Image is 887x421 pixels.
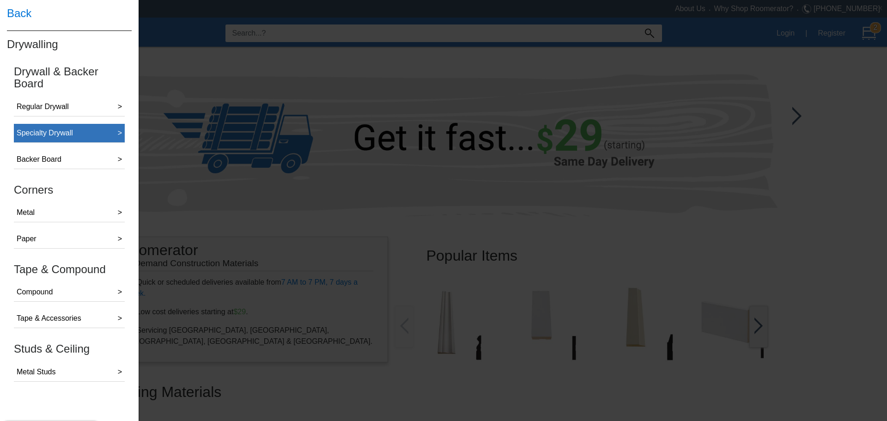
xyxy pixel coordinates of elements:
[7,31,132,58] h4: Drywalling
[118,207,122,218] div: >
[118,233,122,244] div: >
[14,283,125,302] button: Compound>
[17,101,69,112] div: Regular Drywall
[14,230,125,249] button: Paper>
[17,207,35,218] div: Metal
[118,287,122,298] div: >
[14,150,125,169] button: Backer Board>
[17,287,53,298] div: Compound
[17,128,73,139] div: Specialty Drywall
[17,233,36,244] div: Paper
[14,184,125,196] h4: Corners
[14,309,125,328] button: Tape & Accessories>
[14,363,125,382] button: Metal Studs>
[14,343,125,355] h4: Studs & Ceiling
[17,154,61,165] div: Backer Board
[118,128,122,139] div: >
[14,124,125,143] button: Specialty Drywall>
[118,101,122,112] div: >
[118,313,122,324] div: >
[118,154,122,165] div: >
[14,98,125,116] button: Regular Drywall>
[14,263,125,275] h4: Tape & Compound
[17,366,55,378] div: Metal Studs
[14,203,125,222] button: Metal>
[118,366,122,378] div: >
[17,313,81,324] div: Tape & Accessories
[14,66,125,90] h4: Drywall & Backer Board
